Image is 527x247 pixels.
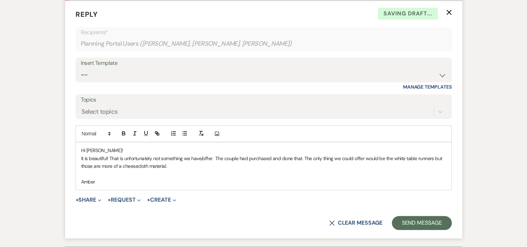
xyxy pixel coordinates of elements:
span: + [108,197,111,203]
p: Recipients* [81,28,447,37]
p: Hi [PERSON_NAME]! [81,147,446,154]
button: Create [147,197,176,203]
label: Topics [81,95,447,105]
button: Clear message [329,220,382,226]
span: Reply [76,10,98,19]
span: Saving draft... [378,8,438,20]
p: Amber [81,178,446,186]
button: Request [108,197,141,203]
button: Share [76,197,102,203]
span: + [147,197,150,203]
div: Insert Template [81,58,447,68]
div: Select topics [82,107,118,117]
span: + [76,197,79,203]
button: Send Message [392,216,451,230]
div: Planning Portal Users [81,37,447,51]
a: Manage Templates [403,84,452,90]
span: ( [PERSON_NAME], [PERSON_NAME], [PERSON_NAME] ) [140,39,292,48]
p: It is beautiful! That is unfortunately not something we have/offer. The couple had purchased and ... [81,155,446,170]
